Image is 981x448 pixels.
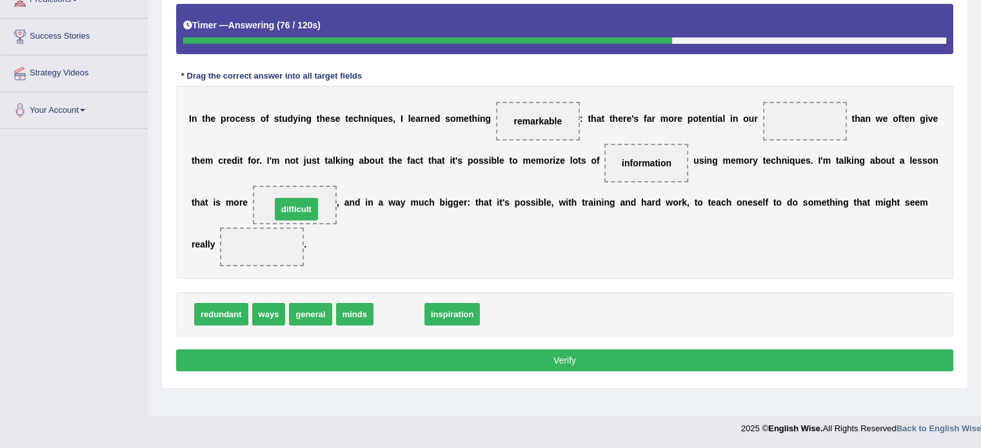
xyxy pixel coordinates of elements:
b: o [591,155,597,166]
b: s [388,113,393,124]
h5: Timer — [183,21,321,30]
b: r [464,197,467,208]
b: s [484,155,489,166]
b: c [424,197,429,208]
b: s [531,197,536,208]
b: a [200,197,205,208]
b: n [424,113,430,124]
b: i [787,155,789,166]
b: i [601,197,604,208]
b: i [535,197,538,208]
b: o [544,155,550,166]
b: n [301,113,306,124]
b: ' [820,155,822,166]
b: f [644,113,647,124]
b: ' [270,155,272,166]
b: e [459,197,464,208]
b: m [736,155,744,166]
b: a [900,155,905,166]
b: r [223,155,226,166]
b: t [763,155,766,166]
b: t [836,155,839,166]
b: e [766,155,771,166]
b: o [450,113,456,124]
b: ' [631,113,633,124]
b: y [401,197,406,208]
b: a [379,197,384,208]
b: g [920,113,926,124]
b: w [388,197,395,208]
b: a [359,155,364,166]
b: o [880,155,886,166]
b: n [192,113,197,124]
b: e [383,113,388,124]
b: c [235,113,241,124]
b: h [431,155,437,166]
b: , [393,113,395,124]
b: n [781,155,787,166]
b: ( [277,20,280,30]
b: o [290,155,296,166]
b: a [870,155,875,166]
b: n [368,197,373,208]
b: u [749,113,755,124]
b: l [544,197,546,208]
b: t [699,113,702,124]
b: t [588,113,591,124]
span: Drop target [496,102,580,141]
b: e [200,155,205,166]
b: d [232,155,237,166]
b: h [195,155,201,166]
b: e [430,113,435,124]
b: f [266,113,269,124]
b: n [706,155,712,166]
b: o [233,197,239,208]
b: o [743,113,749,124]
b: s [806,155,811,166]
b: a [344,197,350,208]
b: t [901,113,904,124]
b: n [343,155,349,166]
strong: Back to English Wise [897,424,981,433]
b: o [893,113,898,124]
b: n [706,113,712,124]
b: e [335,113,341,124]
b: s [312,155,317,166]
b: b [538,197,544,208]
b: I [818,155,820,166]
b: t [568,197,571,208]
b: e [464,113,469,124]
b: g [348,155,354,166]
b: s [699,155,704,166]
b: i [704,155,707,166]
b: m [660,113,668,124]
b: t [469,113,472,124]
b: b [364,155,370,166]
b: n [733,113,738,124]
b: p [468,155,473,166]
b: c [353,113,359,124]
b: s [215,197,221,208]
b: t [601,113,604,124]
b: s [479,155,484,166]
b: u [375,155,381,166]
b: f [248,155,251,166]
b: v [928,113,933,124]
b: p [688,113,693,124]
b: t [420,155,423,166]
b: t [609,113,613,124]
span: information [622,158,671,168]
b: e [904,113,909,124]
b: g [859,155,865,166]
b: I [267,155,270,166]
b: e [348,113,353,124]
b: t [428,155,431,166]
b: m [226,197,233,208]
b: m [823,155,831,166]
b: n [364,113,370,124]
b: u [886,155,892,166]
b: u [282,113,288,124]
b: t [489,197,492,208]
b: e [210,113,215,124]
b: h [776,155,782,166]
